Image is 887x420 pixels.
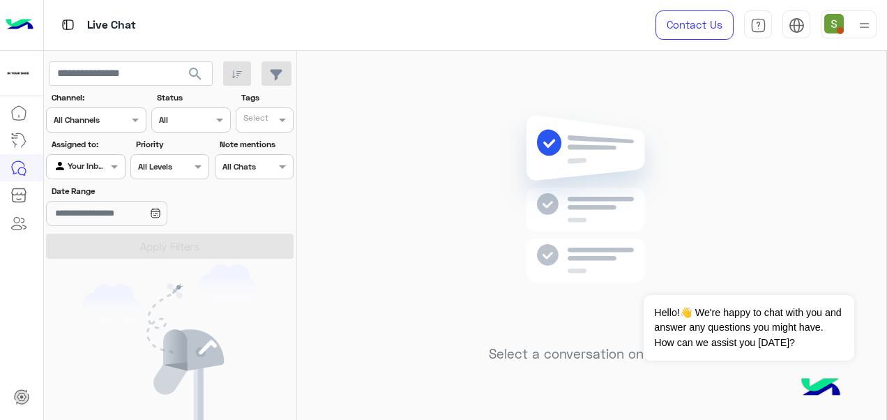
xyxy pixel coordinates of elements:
[187,66,204,82] span: search
[824,14,844,33] img: userImage
[52,138,123,151] label: Assigned to:
[6,10,33,40] img: Logo
[744,10,772,40] a: tab
[796,364,845,413] img: hulul-logo.png
[157,91,229,104] label: Status
[644,295,854,361] span: Hello!👋 We're happy to chat with you and answer any questions you might have. How can we assist y...
[241,112,268,128] div: Select
[87,16,136,35] p: Live Chat
[241,91,292,104] label: Tags
[179,61,213,91] button: search
[856,17,873,34] img: profile
[491,104,692,336] img: no messages
[750,17,766,33] img: tab
[220,138,291,151] label: Note mentions
[52,185,208,197] label: Date Range
[789,17,805,33] img: tab
[655,10,734,40] a: Contact Us
[489,346,695,362] h5: Select a conversation on the left
[52,91,145,104] label: Channel:
[46,234,294,259] button: Apply Filters
[59,16,77,33] img: tab
[136,138,208,151] label: Priority
[6,61,31,86] img: 923305001092802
